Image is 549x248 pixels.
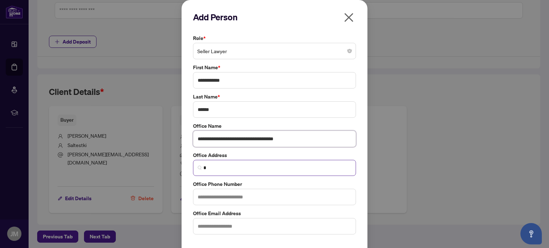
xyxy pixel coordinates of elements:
label: Office Name [193,122,356,130]
img: search_icon [198,166,202,170]
label: Office Address [193,151,356,159]
span: Seller Lawyer [197,44,352,58]
label: Last Name [193,93,356,101]
span: close [343,12,355,23]
h2: Add Person [193,11,356,23]
label: Office Phone Number [193,180,356,188]
label: Office Email Address [193,209,356,217]
label: First Name [193,64,356,71]
button: Open asap [520,223,542,244]
span: close-circle [347,49,352,53]
label: Role [193,34,356,42]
